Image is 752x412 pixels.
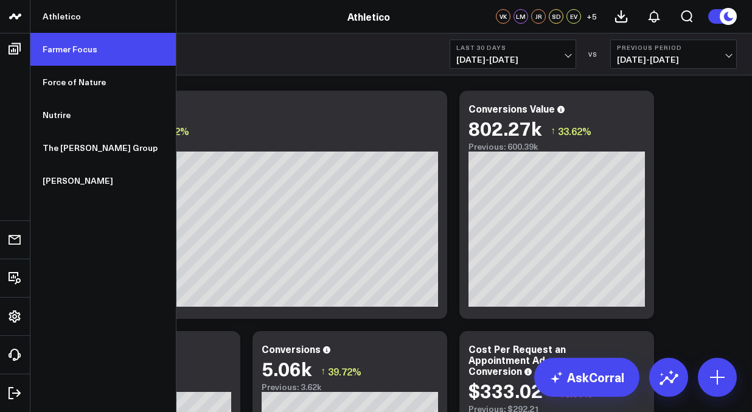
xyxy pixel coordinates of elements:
div: JR [531,9,546,24]
a: Force of Nature [30,66,176,99]
a: Athletico [347,10,390,23]
div: LM [514,9,528,24]
a: AskCorral [534,358,639,397]
div: VK [496,9,510,24]
div: SD [549,9,563,24]
button: +5 [584,9,599,24]
span: [DATE] - [DATE] [617,55,730,65]
div: Conversions Value [468,102,555,115]
div: 5.06k [262,357,312,379]
div: Cost Per Request an Appointment Ad Conversion [468,342,566,377]
span: ↑ [551,123,555,139]
button: Previous Period[DATE]-[DATE] [610,40,737,69]
div: Previous: 3.62k [262,382,438,392]
div: 802.27k [468,117,541,139]
a: [PERSON_NAME] [30,164,176,197]
div: Conversions [262,342,321,355]
div: $333.02 [468,379,543,401]
div: Previous: $158.69k [55,142,438,152]
a: Nutrire [30,99,176,131]
b: Previous Period [617,44,730,51]
div: EV [566,9,581,24]
button: Last 30 Days[DATE]-[DATE] [450,40,576,69]
span: ↑ [321,363,326,379]
span: [DATE] - [DATE] [456,55,569,65]
div: VS [582,51,604,58]
span: 39.72% [328,365,361,378]
span: + 5 [587,12,597,21]
a: Farmer Focus [30,33,176,66]
span: 33.62% [558,124,591,138]
b: Last 30 Days [456,44,569,51]
a: The [PERSON_NAME] Group [30,131,176,164]
div: Previous: 600.39k [468,142,645,152]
